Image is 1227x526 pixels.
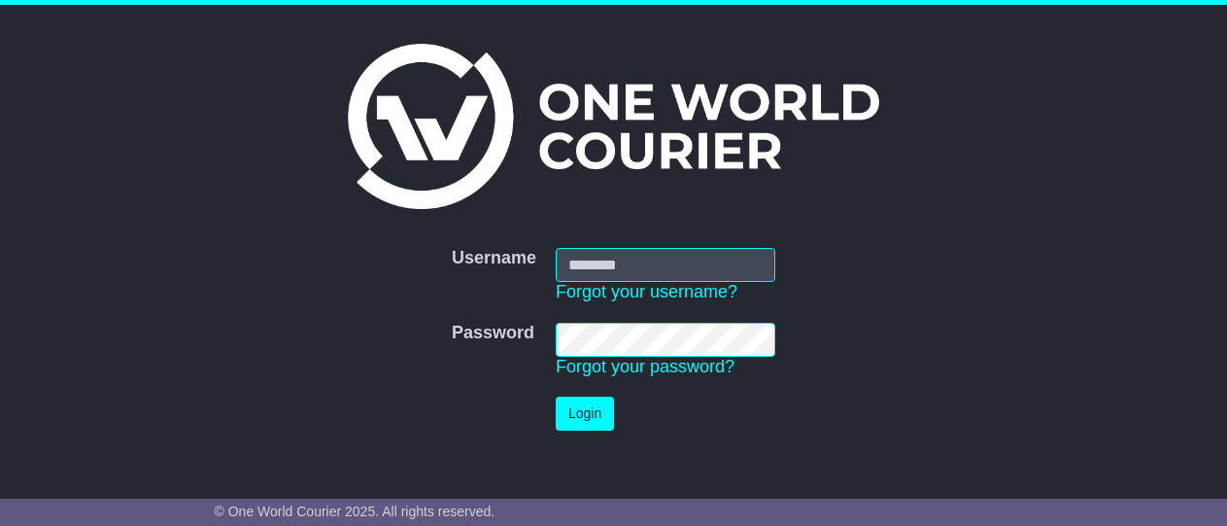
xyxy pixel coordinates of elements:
[452,323,534,344] label: Password
[348,44,878,209] img: One World
[215,504,495,519] span: © One World Courier 2025. All rights reserved.
[556,357,734,376] a: Forgot your password?
[452,248,536,269] label: Username
[556,397,614,431] button: Login
[556,282,737,301] a: Forgot your username?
